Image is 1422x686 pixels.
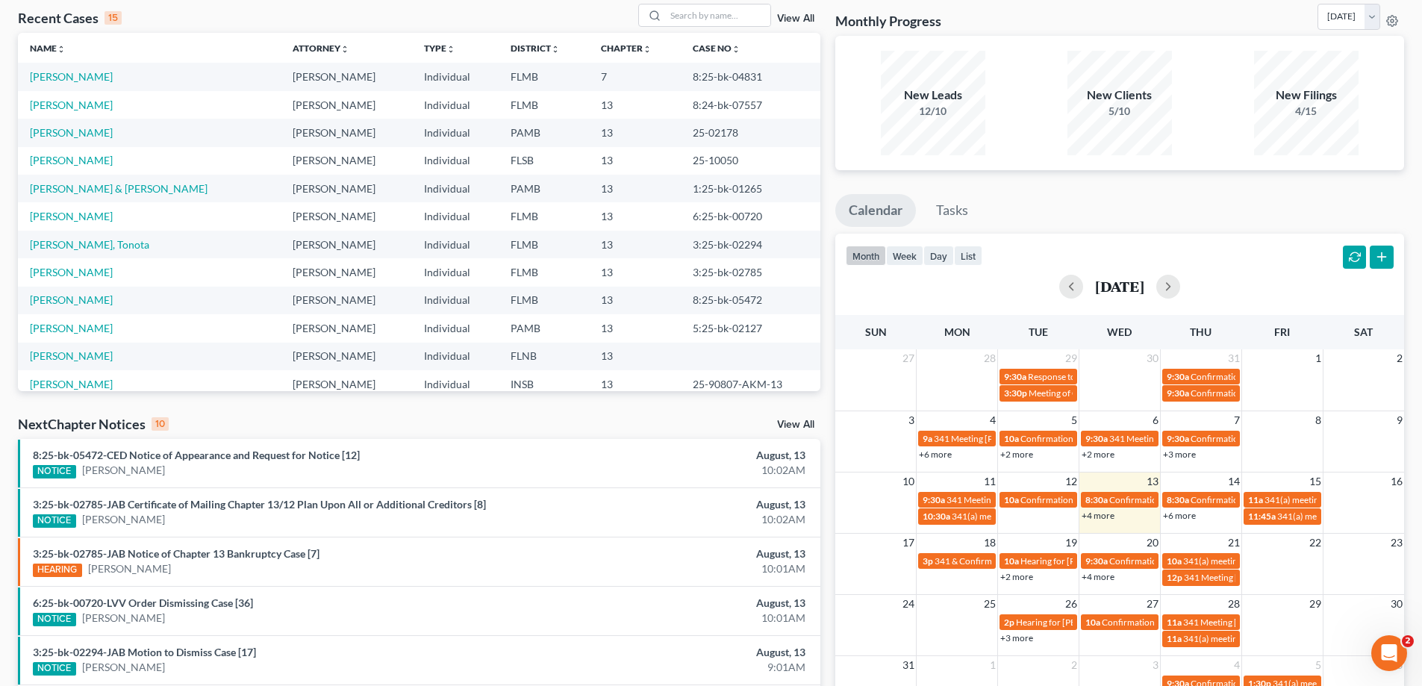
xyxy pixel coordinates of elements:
td: 8:24-bk-07557 [681,91,820,119]
td: [PERSON_NAME] [281,231,412,258]
td: FLMB [499,287,589,314]
a: [PERSON_NAME] [30,349,113,362]
h3: Monthly Progress [835,12,941,30]
span: 27 [1145,595,1160,613]
span: 11a [1248,494,1263,505]
span: 27 [901,349,916,367]
span: 3p [923,555,933,567]
td: Individual [412,202,499,230]
span: 30 [1389,595,1404,613]
iframe: Intercom live chat [1371,635,1407,671]
span: 5 [1070,411,1079,429]
div: NOTICE [33,613,76,626]
span: 9a [923,433,932,444]
span: 341(a) meeting for [PERSON_NAME] [1183,555,1327,567]
span: 30 [1145,349,1160,367]
td: Individual [412,175,499,202]
a: [PERSON_NAME] [30,99,113,111]
div: August, 13 [558,497,805,512]
i: unfold_more [57,45,66,54]
td: PAMB [499,175,589,202]
span: 341 Meeting [PERSON_NAME] [1109,433,1230,444]
span: 29 [1064,349,1079,367]
span: Fri [1274,325,1290,338]
span: 12p [1167,572,1182,583]
span: Confirmation Hearing [PERSON_NAME] [1102,617,1259,628]
span: 2 [1402,635,1414,647]
td: FLMB [499,258,589,286]
td: Individual [412,63,499,90]
span: 11:45a [1248,511,1276,522]
a: Case Nounfold_more [693,43,740,54]
span: Confirmation Hearing Tin, [GEOGRAPHIC_DATA] [1020,494,1214,505]
div: August, 13 [558,448,805,463]
span: 9:30a [1085,555,1108,567]
div: 12/10 [881,104,985,119]
span: 8:30a [1085,494,1108,505]
span: 31 [1226,349,1241,367]
td: 13 [589,231,681,258]
td: Individual [412,91,499,119]
div: HEARING [33,564,82,577]
span: Confirmation Hearing [PERSON_NAME] [1109,494,1267,505]
td: 25-90807-AKM-13 [681,370,820,398]
span: Confirmation hearing [PERSON_NAME] [1191,494,1347,505]
span: 13 [1145,473,1160,490]
td: 7 [589,63,681,90]
span: 28 [1226,595,1241,613]
td: Individual [412,314,499,342]
td: [PERSON_NAME] [281,258,412,286]
span: Confirmation Hearing [PERSON_NAME] [1191,387,1348,399]
a: +3 more [1000,632,1033,643]
td: Individual [412,119,499,146]
a: [PERSON_NAME] [30,126,113,139]
td: 13 [589,175,681,202]
td: Individual [412,370,499,398]
i: unfold_more [340,45,349,54]
a: View All [777,13,814,24]
span: 4 [988,411,997,429]
a: +2 more [1000,449,1033,460]
span: Sun [865,325,887,338]
td: 13 [589,287,681,314]
span: 21 [1226,534,1241,552]
a: +6 more [1163,510,1196,521]
span: 20 [1145,534,1160,552]
td: Individual [412,231,499,258]
span: Response to TST's Objection [PERSON_NAME] [1028,371,1210,382]
i: unfold_more [446,45,455,54]
td: 3:25-bk-02785 [681,258,820,286]
td: 13 [589,202,681,230]
a: 3:25-bk-02785-JAB Certificate of Mailing Chapter 13/12 Plan Upon All or Additional Creditors [8] [33,498,486,511]
td: Individual [412,147,499,175]
span: Tue [1029,325,1048,338]
span: 28 [982,349,997,367]
a: +4 more [1082,571,1114,582]
div: Recent Cases [18,9,122,27]
span: 2p [1004,617,1014,628]
a: Attorneyunfold_more [293,43,349,54]
span: 341(a) meeting for [PERSON_NAME] [1183,633,1327,644]
span: 17 [901,534,916,552]
div: 9:01AM [558,660,805,675]
span: 8 [1314,411,1323,429]
h2: [DATE] [1095,278,1144,294]
a: Chapterunfold_more [601,43,652,54]
span: 10a [1004,433,1019,444]
span: 14 [1226,473,1241,490]
a: +2 more [1000,571,1033,582]
span: 31 [901,656,916,674]
button: week [886,246,923,266]
td: [PERSON_NAME] [281,91,412,119]
div: New Filings [1254,87,1359,104]
span: 10a [1004,494,1019,505]
span: Confirmation hearing [PERSON_NAME] [1020,433,1176,444]
td: [PERSON_NAME] [281,147,412,175]
span: 9:30a [1167,433,1189,444]
div: 10:01AM [558,561,805,576]
span: Thu [1190,325,1211,338]
td: [PERSON_NAME] [281,202,412,230]
td: FLMB [499,231,589,258]
span: 3 [907,411,916,429]
a: Tasks [923,194,982,227]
